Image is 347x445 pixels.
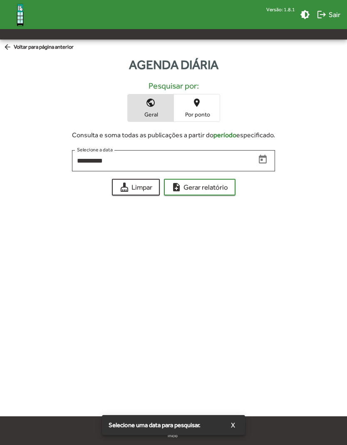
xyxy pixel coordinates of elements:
[119,182,129,192] mat-icon: cleaning_services
[3,43,14,52] mat-icon: arrow_back
[231,418,235,433] span: X
[317,10,327,20] mat-icon: logout
[300,10,310,20] mat-icon: brightness_medium
[3,43,74,52] span: Voltar para página anterior
[171,180,228,195] span: Gerar relatório
[128,94,173,121] button: Geral
[112,179,160,195] button: Limpar
[119,180,152,195] span: Limpar
[313,7,344,22] button: Sair
[164,179,235,195] button: Gerar relatório
[174,94,220,121] button: Por ponto
[224,418,242,433] button: X
[171,182,181,192] mat-icon: note_add
[192,98,202,108] mat-icon: place
[266,4,295,15] div: Versão: 1.8.1
[176,111,218,118] span: Por ponto
[7,81,340,91] h5: Pesquisar por:
[146,98,156,108] mat-icon: public
[255,152,270,167] button: Open calendar
[213,131,236,139] strong: período
[7,1,34,28] img: Logo
[109,421,201,429] span: Selecione uma data para pesquisar.
[317,7,340,22] span: Sair
[130,111,171,118] span: Geral
[72,130,275,140] div: Consulta e soma todas as publicações a partir do especificado.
